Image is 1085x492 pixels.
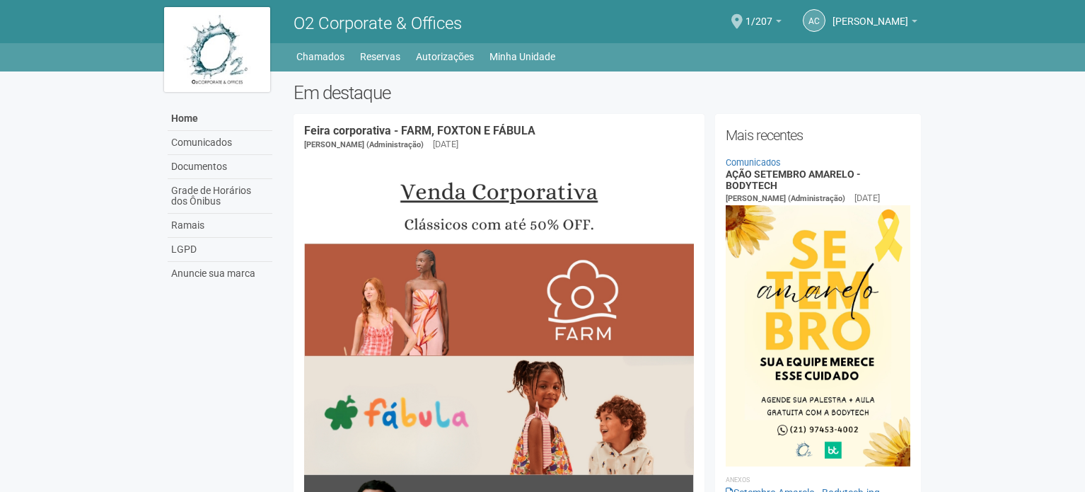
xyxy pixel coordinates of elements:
a: Comunicados [168,131,272,155]
a: Documentos [168,155,272,179]
a: [PERSON_NAME] [832,18,917,29]
a: 1/207 [745,18,782,29]
a: Comunicados [726,157,781,168]
img: logo.jpg [164,7,270,92]
a: Feira corporativa - FARM, FOXTON E FÁBULA [304,124,535,137]
a: AC [803,9,825,32]
a: Minha Unidade [489,47,555,67]
a: Grade de Horários dos Ônibus [168,179,272,214]
li: Anexos [726,474,910,486]
div: [DATE] [433,138,458,151]
a: Reservas [360,47,400,67]
a: Home [168,107,272,131]
div: [DATE] [854,192,880,205]
span: O2 Corporate & Offices [294,13,462,33]
span: [PERSON_NAME] (Administração) [726,194,845,203]
a: Chamados [296,47,344,67]
a: Autorizações [416,47,474,67]
a: Anuncie sua marca [168,262,272,285]
span: Andréa Cunha [832,2,908,27]
img: Setembro%20Amarelo%20-%20Bodytech.jpg [726,205,910,467]
span: 1/207 [745,2,772,27]
span: [PERSON_NAME] (Administração) [304,140,424,149]
h2: Mais recentes [726,125,910,146]
a: Ramais [168,214,272,238]
a: LGPD [168,238,272,262]
a: AÇÃO SETEMBRO AMARELO - BODYTECH [726,168,861,190]
h2: Em destaque [294,82,921,103]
